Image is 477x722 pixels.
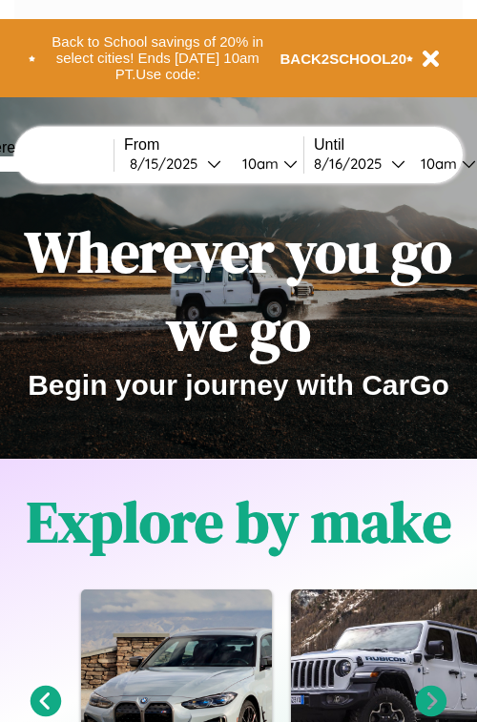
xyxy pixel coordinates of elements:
button: 10am [227,154,303,174]
div: 10am [233,155,283,173]
button: Back to School savings of 20% in select cities! Ends [DATE] 10am PT.Use code: [35,29,280,88]
div: 8 / 15 / 2025 [130,155,207,173]
div: 10am [411,155,462,173]
b: BACK2SCHOOL20 [280,51,407,67]
div: 8 / 16 / 2025 [314,155,391,173]
h1: Explore by make [27,483,451,561]
label: From [124,136,303,154]
button: 8/15/2025 [124,154,227,174]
